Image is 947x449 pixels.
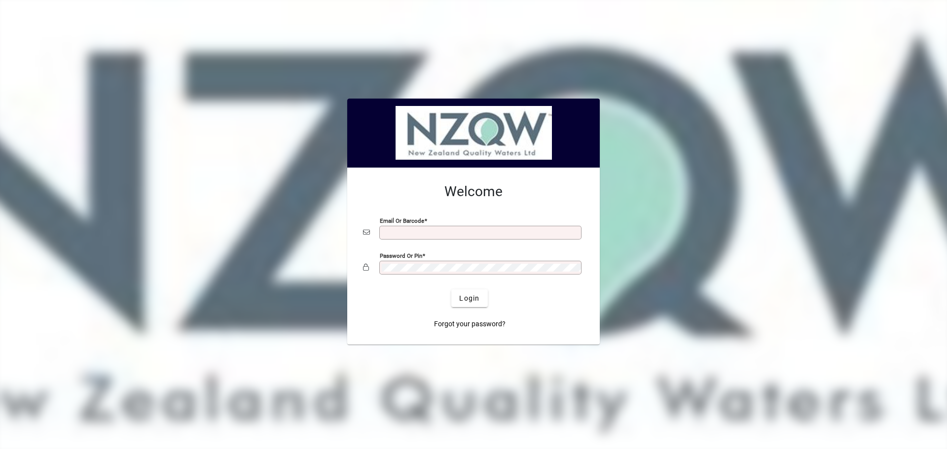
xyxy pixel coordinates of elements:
span: Login [459,293,479,304]
h2: Welcome [363,183,584,200]
mat-label: Password or Pin [380,252,422,259]
span: Forgot your password? [434,319,506,329]
a: Forgot your password? [430,315,510,333]
mat-label: Email or Barcode [380,217,424,224]
button: Login [451,289,487,307]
